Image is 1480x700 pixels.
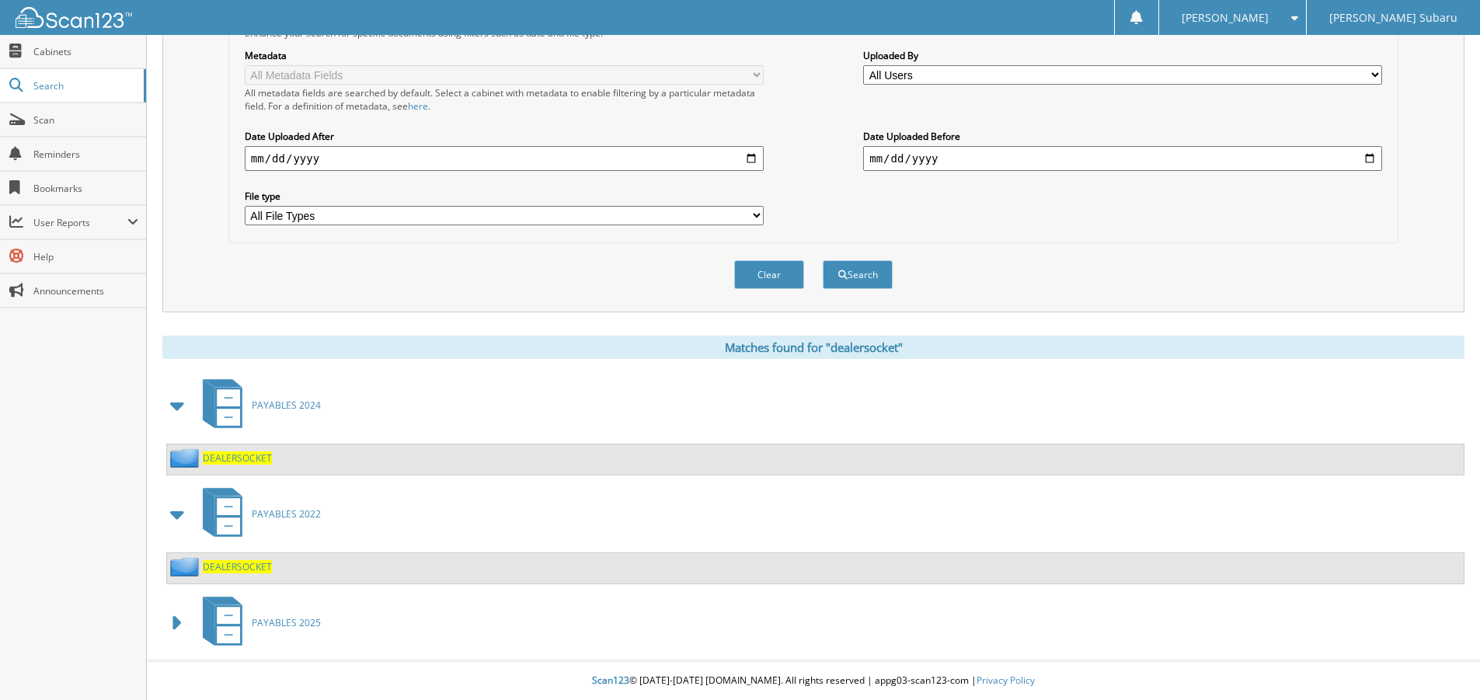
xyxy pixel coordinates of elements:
[203,560,272,573] a: DEALERSOCKET
[193,483,321,545] a: PAYABLES 2022
[170,448,203,468] img: folder2.png
[863,130,1382,143] label: Date Uploaded Before
[33,113,138,127] span: Scan
[734,260,804,289] button: Clear
[33,216,127,229] span: User Reports
[252,507,321,521] span: PAYABLES 2022
[245,49,764,62] label: Metadata
[33,148,138,161] span: Reminders
[863,146,1382,171] input: end
[252,399,321,412] span: PAYABLES 2024
[823,260,893,289] button: Search
[252,616,321,629] span: PAYABLES 2025
[203,451,272,465] a: DEALERSOCKET
[1182,13,1269,23] span: [PERSON_NAME]
[16,7,132,28] img: scan123-logo-white.svg
[33,250,138,263] span: Help
[33,182,138,195] span: Bookmarks
[147,662,1480,700] div: © [DATE]-[DATE] [DOMAIN_NAME]. All rights reserved | appg03-scan123-com |
[245,190,764,203] label: File type
[863,49,1382,62] label: Uploaded By
[245,146,764,171] input: start
[592,674,629,687] span: Scan123
[408,99,428,113] a: here
[245,130,764,143] label: Date Uploaded After
[1402,625,1480,700] iframe: Chat Widget
[193,592,321,653] a: PAYABLES 2025
[1329,13,1457,23] span: [PERSON_NAME] Subaru
[33,284,138,298] span: Announcements
[33,79,136,92] span: Search
[245,86,764,113] div: All metadata fields are searched by default. Select a cabinet with metadata to enable filtering b...
[977,674,1035,687] a: Privacy Policy
[162,336,1464,359] div: Matches found for "dealersocket"
[33,45,138,58] span: Cabinets
[170,557,203,576] img: folder2.png
[193,374,321,436] a: PAYABLES 2024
